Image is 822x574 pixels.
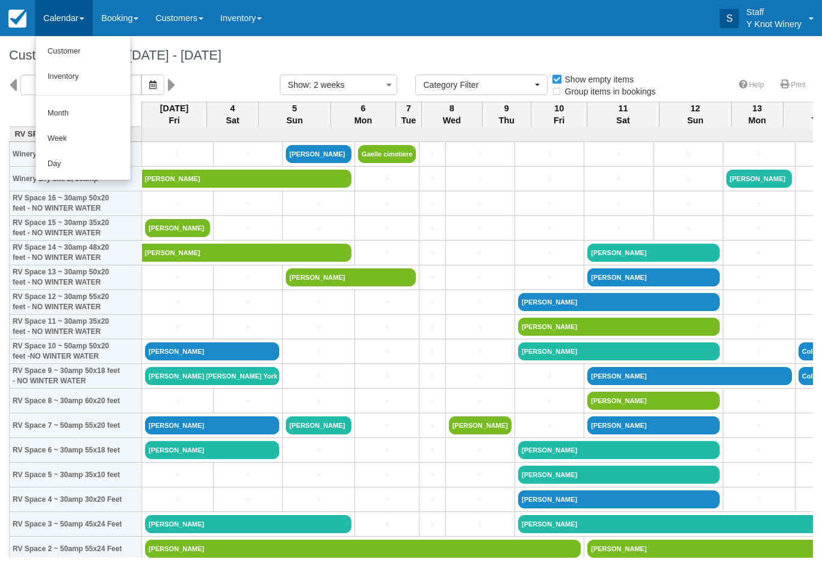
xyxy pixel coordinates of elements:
a: Customer [36,39,131,64]
a: Day [36,152,131,177]
a: Month [36,101,131,126]
a: Inventory [36,64,131,90]
ul: Calendar [35,36,131,181]
a: Week [36,126,131,152]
